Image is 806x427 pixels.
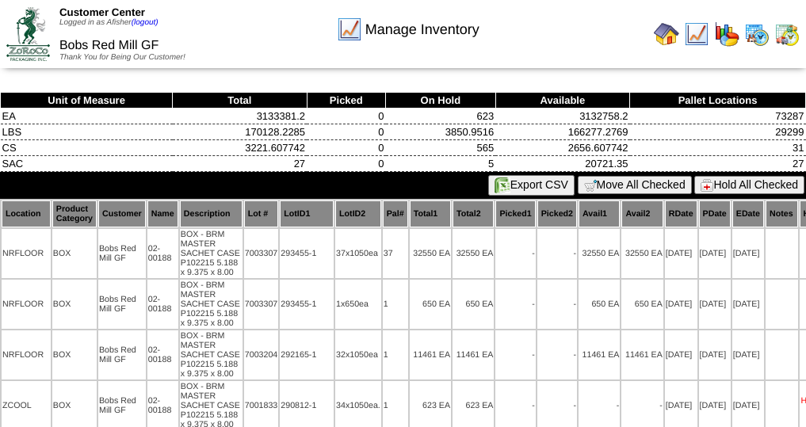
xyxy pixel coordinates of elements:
[59,6,145,18] span: Customer Center
[335,229,381,278] td: 37x1050ea
[584,179,597,192] img: cart.gif
[621,229,663,278] td: 32550 EA
[410,330,451,379] td: 11461 EA
[307,156,385,172] td: 0
[173,109,307,124] td: 3133381.2
[386,124,496,140] td: 3850.9516
[52,280,97,329] td: BOX
[699,229,731,278] td: [DATE]
[495,140,629,156] td: 2656.607742
[244,200,279,227] th: Lot #
[59,39,159,52] span: Bobs Red Mill GF
[453,330,494,379] td: 11461 EA
[410,200,451,227] th: Total1
[701,179,713,192] img: hold.gif
[495,156,629,172] td: 20721.35
[2,200,51,227] th: Location
[180,330,243,379] td: BOX - BRM MASTER SACHET CASE P102215 5.188 x 9.375 x 8.00
[365,21,479,38] span: Manage Inventory
[2,330,51,379] td: NRFLOOR
[335,330,381,379] td: 32x1050ea
[495,229,535,278] td: -
[495,280,535,329] td: -
[1,140,173,156] td: CS
[453,200,494,227] th: Total2
[280,330,334,379] td: 292165-1
[495,124,629,140] td: 166277.2769
[386,109,496,124] td: 623
[714,21,739,47] img: graph.gif
[383,330,408,379] td: 1
[1,124,173,140] td: LBS
[1,109,173,124] td: EA
[699,200,731,227] th: PDate
[383,280,408,329] td: 1
[630,109,806,124] td: 73287
[1,93,173,109] th: Unit of Measure
[732,229,764,278] td: [DATE]
[2,280,51,329] td: NRFLOOR
[766,200,798,227] th: Notes
[579,229,620,278] td: 32550 EA
[6,7,50,60] img: ZoRoCo_Logo(Green%26Foil)%20jpg.webp
[59,53,185,62] span: Thank You for Being Our Customer!
[2,229,51,278] td: NRFLOOR
[630,93,806,109] th: Pallet Locations
[488,175,575,196] button: Export CSV
[173,124,307,140] td: 170128.2285
[173,156,307,172] td: 27
[410,280,451,329] td: 650 EA
[383,200,408,227] th: Pal#
[52,200,97,227] th: Product Category
[654,21,679,47] img: home.gif
[665,280,697,329] td: [DATE]
[732,330,764,379] td: [DATE]
[665,229,697,278] td: [DATE]
[621,330,663,379] td: 11461 EA
[1,156,173,172] td: SAC
[98,280,146,329] td: Bobs Red Mill GF
[244,229,279,278] td: 7003307
[537,229,577,278] td: -
[280,229,334,278] td: 293455-1
[495,93,629,109] th: Available
[132,18,159,27] a: (logout)
[386,140,496,156] td: 565
[744,21,770,47] img: calendarprod.gif
[280,200,334,227] th: LotID1
[732,200,764,227] th: EDate
[537,330,577,379] td: -
[147,200,178,227] th: Name
[147,229,178,278] td: 02-00188
[579,330,620,379] td: 11461 EA
[495,330,535,379] td: -
[537,280,577,329] td: -
[307,140,385,156] td: 0
[495,200,535,227] th: Picked1
[665,200,697,227] th: RDate
[495,109,629,124] td: 3132758.2
[147,280,178,329] td: 02-00188
[59,18,159,27] span: Logged in as Afisher
[732,280,764,329] td: [DATE]
[694,176,804,194] button: Hold All Checked
[335,200,381,227] th: LotID2
[98,229,146,278] td: Bobs Red Mill GF
[537,200,577,227] th: Picked2
[383,229,408,278] td: 37
[386,93,496,109] th: On Hold
[621,200,663,227] th: Avail2
[386,156,496,172] td: 5
[244,330,279,379] td: 7003204
[307,109,385,124] td: 0
[173,93,307,109] th: Total
[621,280,663,329] td: 650 EA
[180,280,243,329] td: BOX - BRM MASTER SACHET CASE P102215 5.188 x 9.375 x 8.00
[630,156,806,172] td: 27
[180,200,243,227] th: Description
[699,330,731,379] td: [DATE]
[52,330,97,379] td: BOX
[579,280,620,329] td: 650 EA
[335,280,381,329] td: 1x650ea
[630,140,806,156] td: 31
